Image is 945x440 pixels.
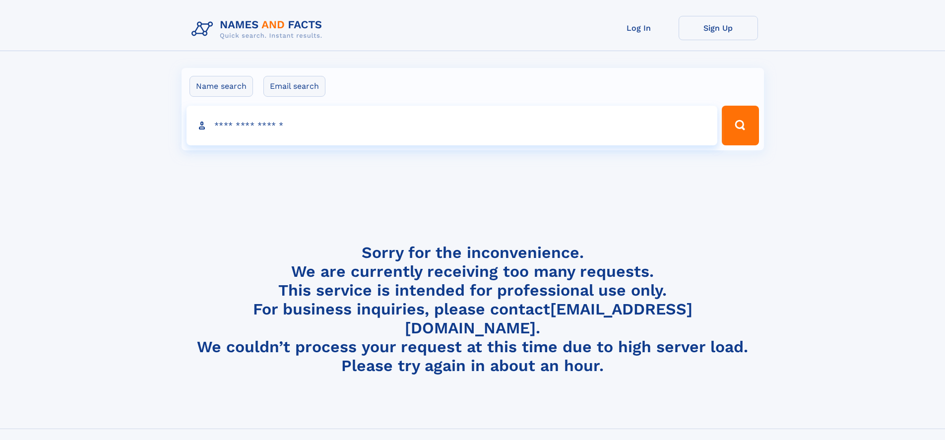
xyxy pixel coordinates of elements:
[679,16,758,40] a: Sign Up
[189,76,253,97] label: Name search
[187,106,718,145] input: search input
[188,243,758,376] h4: Sorry for the inconvenience. We are currently receiving too many requests. This service is intend...
[263,76,325,97] label: Email search
[599,16,679,40] a: Log In
[188,16,330,43] img: Logo Names and Facts
[722,106,758,145] button: Search Button
[405,300,693,337] a: [EMAIL_ADDRESS][DOMAIN_NAME]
